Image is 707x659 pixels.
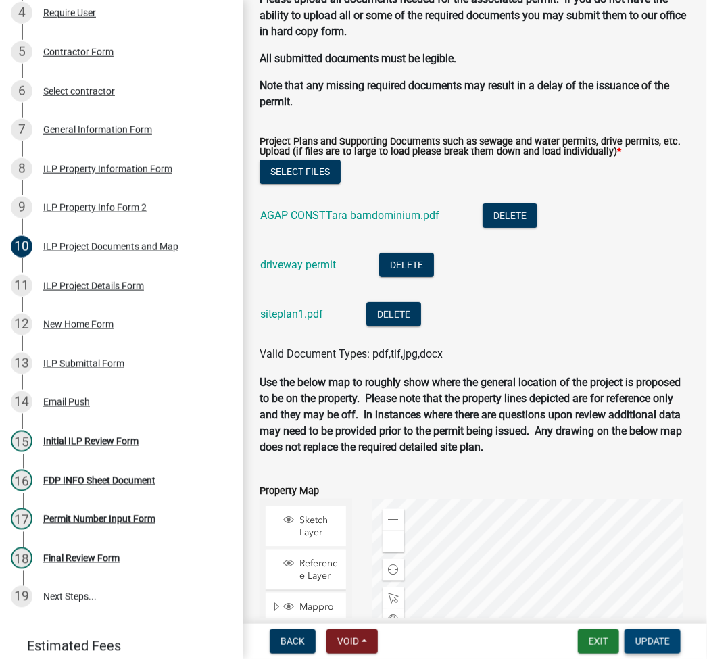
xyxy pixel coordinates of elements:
label: Project Plans and Supporting Documents such as sewage and water permits, drive permits, etc. Uplo... [260,137,691,157]
label: Property Map [260,487,319,496]
div: ILP Submittal Form [43,359,124,368]
div: 15 [11,431,32,452]
button: Update [625,629,681,654]
div: Initial ILP Review Form [43,437,139,446]
a: siteplan1.pdf [260,308,323,320]
span: Back [281,636,305,647]
div: 11 [11,275,32,297]
div: 12 [11,314,32,335]
div: Sketch Layer [281,514,341,539]
div: ILP Property Info Form 2 [43,203,147,212]
wm-modal-confirm: Delete Document [483,210,537,222]
span: Sketch Layer [296,514,341,539]
wm-modal-confirm: Delete Document [379,259,434,272]
a: driveway permit [260,258,336,271]
div: 7 [11,119,32,141]
button: Delete [366,302,421,326]
span: Update [635,636,670,647]
div: 10 [11,236,32,258]
div: General Information Form [43,125,152,135]
div: Find my location [383,559,404,581]
div: 4 [11,2,32,24]
div: 19 [11,586,32,608]
div: Zoom in [383,509,404,531]
div: New Home Form [43,320,114,329]
button: Delete [483,203,537,228]
span: Mapproxy [296,601,341,625]
div: FDP INFO Sheet Document [43,476,155,485]
li: Reference Layer [266,550,346,591]
div: 18 [11,547,32,569]
div: Reference Layer [281,558,341,582]
a: AGAP CONSTTara barndominium.pdf [260,209,439,222]
div: Require User [43,8,96,18]
ul: Layer List [264,503,347,638]
div: Email Push [43,397,90,407]
span: Valid Document Types: pdf,tif,jpg,docx [260,347,443,360]
div: 14 [11,391,32,413]
div: Mapproxy [281,601,341,625]
button: Exit [578,629,619,654]
div: ILP Project Details Form [43,281,144,291]
div: 9 [11,197,32,218]
div: 17 [11,508,32,530]
div: Select contractor [43,87,115,96]
span: Reference Layer [296,558,341,582]
span: Expand [271,601,281,615]
div: 13 [11,353,32,374]
wm-modal-confirm: Delete Document [366,308,421,321]
div: 6 [11,80,32,102]
strong: Note that any missing required documents may result in a delay of the issuance of the permit. [260,79,669,108]
button: Void [326,629,378,654]
div: 5 [11,41,32,63]
li: Sketch Layer [266,506,346,547]
div: Permit Number Input Form [43,514,155,524]
button: Select files [260,160,341,184]
div: Contractor Form [43,47,114,57]
button: Delete [379,253,434,277]
strong: All submitted documents must be legible. [260,52,456,65]
span: Void [337,636,359,647]
div: ILP Property Information Form [43,164,172,174]
li: Mapproxy [266,593,346,634]
strong: Use the below map to roughly show where the general location of the project is proposed to be on ... [260,376,682,454]
div: 16 [11,470,32,491]
div: Zoom out [383,531,404,552]
div: Final Review Form [43,554,120,563]
div: ILP Project Documents and Map [43,242,178,251]
button: Back [270,629,316,654]
div: 8 [11,158,32,180]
